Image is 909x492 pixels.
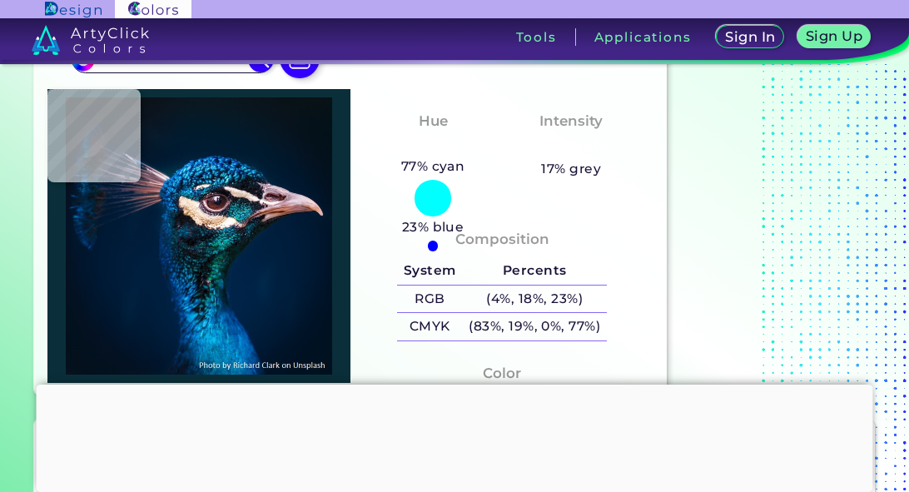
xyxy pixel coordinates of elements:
h3: Moderate [527,136,615,156]
img: img_pavlin.jpg [56,97,342,375]
a: Sign In [720,27,782,47]
img: logo_artyclick_colors_white.svg [32,25,149,55]
h5: Sign Up [808,30,860,42]
h5: Sign In [728,31,772,43]
h5: (4%, 18%, 23%) [463,286,607,313]
h5: RGB [397,286,462,313]
h3: Applications [594,31,692,43]
h4: Hue [419,109,448,133]
h5: System [397,257,462,285]
h5: (83%, 19%, 0%, 77%) [463,313,607,340]
h5: 77% cyan [395,156,471,177]
h4: Composition [455,227,549,251]
a: Sign Up [801,27,867,47]
iframe: Advertisement [37,385,873,488]
h3: Tools [516,31,557,43]
h4: Intensity [539,109,603,133]
h5: Percents [463,257,607,285]
h5: CMYK [397,313,462,340]
h3: Bluish Cyan [379,136,487,156]
h4: Color [483,361,521,385]
h5: 17% grey [541,158,601,180]
img: ArtyClick Design logo [45,2,101,17]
